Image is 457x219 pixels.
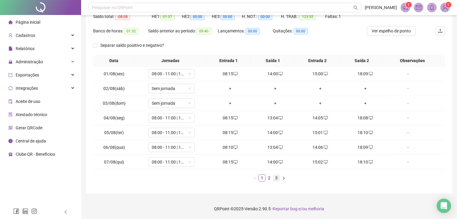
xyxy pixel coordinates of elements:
span: 05/08(ter) [104,130,124,135]
span: 123:52 [300,13,316,20]
span: desktop [368,145,373,149]
span: 00:00 [258,13,272,20]
span: 08:00 - 11:00 | 12:12 - 18:00 [152,157,191,166]
th: Data [93,55,135,67]
span: home [8,20,13,24]
span: search [353,5,358,10]
span: desktop [368,130,373,135]
span: desktop [323,160,328,164]
span: solution [8,112,13,117]
span: 08:00 - 11:00 | 12:12 - 18:00 [152,128,191,137]
span: lock [8,60,13,64]
div: 13:04 [255,144,295,151]
span: desktop [278,116,283,120]
span: notification [403,5,408,10]
span: Sem jornada [152,84,191,93]
div: Open Intercom Messenger [437,199,451,213]
span: 08:00 - 11:00 | 12:12 - 18:00 [152,113,191,122]
li: 2 [266,174,273,181]
span: 04/08(seg) [104,115,125,120]
div: - [390,100,425,106]
th: Observações [384,55,440,67]
sup: 1 [406,2,412,8]
span: file [8,46,13,51]
div: Saldo total: [93,13,152,20]
span: desktop [323,145,328,149]
div: 18:08 [345,115,385,121]
div: 18:10 [345,159,385,165]
span: 00:00 [294,28,308,34]
span: desktop [323,72,328,76]
a: 3 [273,175,280,181]
button: Ver espelho de ponto [367,26,416,36]
span: left [64,210,68,214]
span: upload [438,28,443,33]
div: 18:10 [345,129,385,136]
li: 1 [258,174,266,181]
div: 14:05 [300,115,340,121]
span: sync [8,86,13,90]
div: - [390,144,425,151]
span: 06/08(qua) [103,145,125,150]
div: + [255,100,295,106]
span: 00:00 [245,28,260,34]
span: Separar saldo positivo e negativo? [98,42,166,49]
th: Saída 2 [340,55,384,67]
span: 02/08(sáb) [103,86,125,91]
a: 1 [259,175,265,181]
div: H. NOT.: [242,13,281,20]
span: info-circle [8,139,13,143]
span: export [8,73,13,77]
th: Entrada 1 [206,55,251,67]
span: -08:08 [115,13,130,20]
span: 07/08(qui) [104,160,124,164]
div: + [300,85,340,92]
div: HE 2: [182,13,212,20]
span: 00:00 [190,13,205,20]
span: Administração [16,59,43,64]
span: Sem jornada [152,99,191,108]
li: Página anterior [251,174,258,181]
span: Ver espelho de ponto [372,28,411,34]
div: 08:10 [210,144,250,151]
div: Lançamentos: [218,28,273,34]
span: [PERSON_NAME] [365,4,397,11]
span: user-add [8,33,13,37]
span: down [188,160,191,164]
span: mail [416,5,421,10]
div: 15:02 [300,159,340,165]
div: 08:15 [210,70,250,77]
th: Entrada 2 [295,55,340,67]
div: 18:09 [345,144,385,151]
div: 14:00 [255,159,295,165]
span: facebook [13,208,19,214]
div: Quitações: [273,28,317,34]
div: 08:15 [210,129,250,136]
div: H. TRAB.: [281,13,325,20]
span: Página inicial [16,20,40,25]
li: 3 [273,174,280,181]
span: 1 [447,3,449,7]
div: 08:15 [210,115,250,121]
span: Relatórios [16,46,35,51]
span: Exportações [16,73,39,77]
div: Banco de horas: [93,28,148,34]
span: Observações [386,57,438,64]
span: down [188,87,191,90]
span: down [188,101,191,105]
span: qrcode [8,126,13,130]
span: audit [8,99,13,103]
span: desktop [278,130,283,135]
div: + [210,85,250,92]
div: + [345,85,385,92]
span: down [188,131,191,134]
span: 1 [407,3,410,7]
img: 80004 [440,3,449,12]
span: Central de ajuda [16,139,46,143]
span: 08:00 - 11:00 | 12:12 - 18:00 [152,143,191,152]
div: + [210,100,250,106]
span: down [188,116,191,120]
th: Saída 1 [251,55,295,67]
div: 18:09 [345,70,385,77]
div: - [390,129,425,136]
